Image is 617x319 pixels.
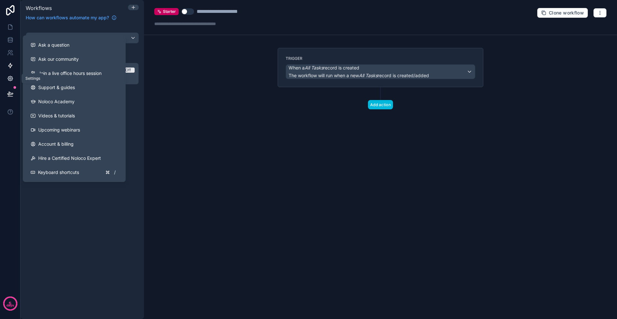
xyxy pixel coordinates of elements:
a: Ask our community [25,52,123,66]
span: / [112,170,117,175]
button: Clone workflow [537,8,588,18]
p: 5 [9,300,12,307]
a: Upcoming webinars [25,123,123,137]
em: All Tasks [359,73,378,78]
a: Account & billing [25,137,123,151]
div: Settings [25,76,40,81]
span: Videos & tutorials [38,113,75,119]
span: Ask a question [38,42,69,48]
button: Add action [368,100,393,109]
div: Off [125,68,131,73]
span: Starter [163,9,176,14]
a: Support & guides [25,80,123,95]
p: days [6,303,14,308]
span: Account & billing [38,141,74,147]
em: All Tasks [305,65,323,70]
span: The workflow will run when a new record is created/added [289,73,429,78]
a: How can workflows automate my app? [23,14,119,21]
label: Trigger [286,56,475,61]
span: Hire a Certified Noloco Expert [38,155,101,161]
a: Noloco Academy [25,95,123,109]
a: Join a live office hours session [25,66,123,80]
span: Noloco Academy [38,98,75,105]
span: Ask our community [38,56,79,62]
span: Keyboard shortcuts [38,169,79,176]
span: Upcoming webinars [38,127,80,133]
button: When aAll Tasksrecord is createdThe workflow will run when a newAll Tasksrecord is created/added [286,64,475,79]
span: Support & guides [38,84,75,91]
span: Filter by table [29,35,58,41]
button: Keyboard shortcuts/ [25,165,123,179]
button: Filter by table [26,32,139,43]
button: Hire a Certified Noloco Expert [25,151,123,165]
span: Join a live office hours session [38,70,102,77]
span: When a record is created [289,65,359,71]
span: Clone workflow [549,10,584,16]
a: Videos & tutorials [25,109,123,123]
span: How can workflows automate my app? [26,14,109,21]
button: Ask a question [25,38,123,52]
span: Workflows [26,5,52,11]
div: scrollable content [21,25,144,319]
